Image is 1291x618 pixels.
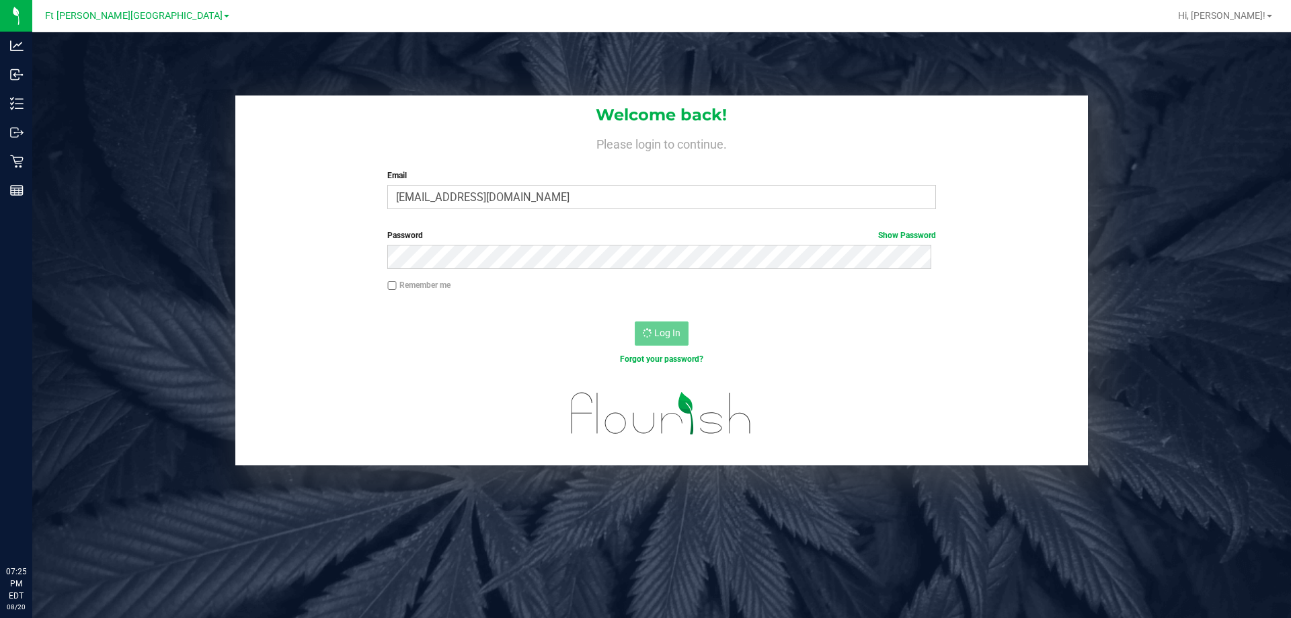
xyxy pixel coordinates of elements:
[387,281,397,291] input: Remember me
[387,231,423,240] span: Password
[635,321,689,346] button: Log In
[10,39,24,52] inline-svg: Analytics
[10,97,24,110] inline-svg: Inventory
[235,106,1088,124] h1: Welcome back!
[1178,10,1265,21] span: Hi, [PERSON_NAME]!
[654,327,680,338] span: Log In
[10,126,24,139] inline-svg: Outbound
[555,379,768,448] img: flourish_logo.svg
[235,134,1088,151] h4: Please login to continue.
[45,10,223,22] span: Ft [PERSON_NAME][GEOGRAPHIC_DATA]
[878,231,936,240] a: Show Password
[387,169,935,182] label: Email
[10,184,24,197] inline-svg: Reports
[6,566,26,602] p: 07:25 PM EDT
[10,155,24,168] inline-svg: Retail
[6,602,26,612] p: 08/20
[620,354,703,364] a: Forgot your password?
[10,68,24,81] inline-svg: Inbound
[387,279,451,291] label: Remember me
